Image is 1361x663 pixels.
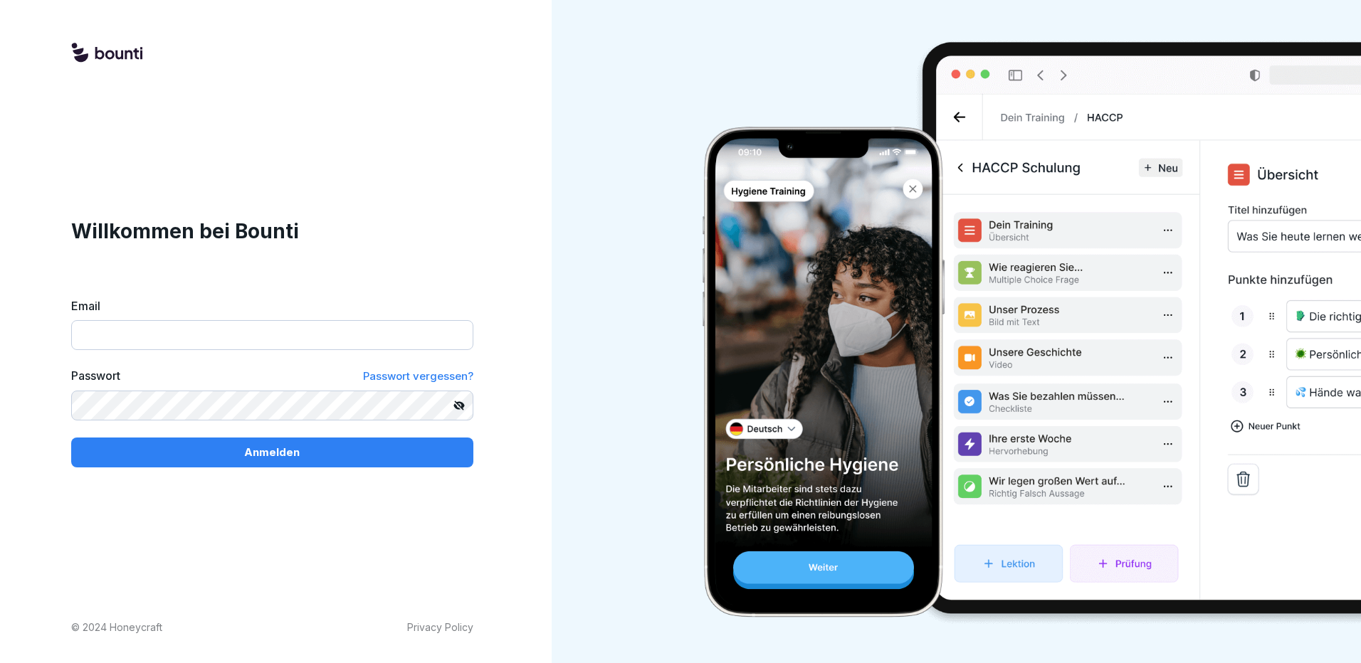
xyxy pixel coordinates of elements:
[71,43,142,64] img: logo.svg
[71,216,473,246] h1: Willkommen bei Bounti
[363,369,473,383] span: Passwort vergessen?
[244,445,300,460] p: Anmelden
[71,367,120,385] label: Passwort
[363,367,473,385] a: Passwort vergessen?
[71,620,162,635] p: © 2024 Honeycraft
[407,620,473,635] a: Privacy Policy
[71,297,473,314] label: Email
[71,437,473,467] button: Anmelden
